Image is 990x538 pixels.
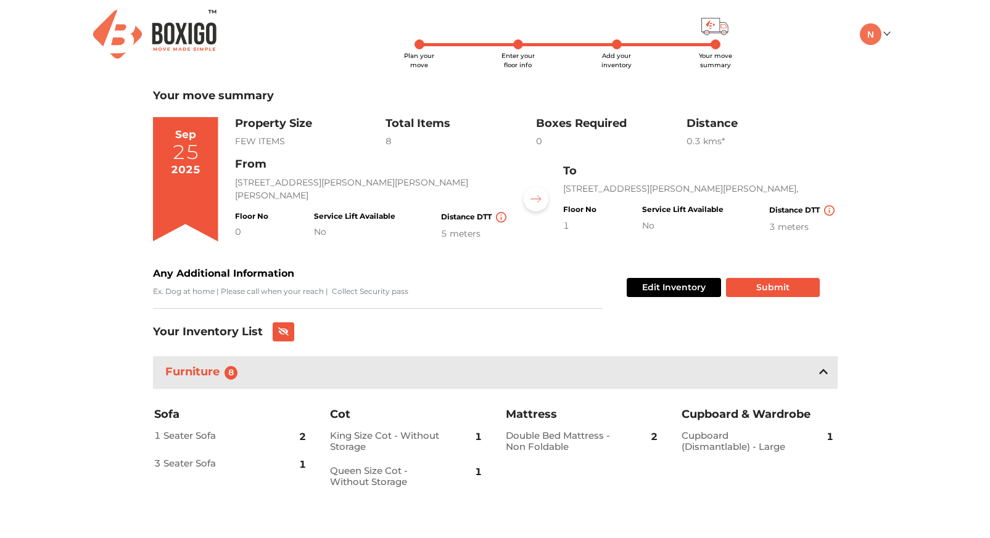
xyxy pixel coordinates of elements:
span: Add your inventory [601,52,632,69]
p: [STREET_ADDRESS][PERSON_NAME][PERSON_NAME], [563,182,837,195]
div: No [314,226,395,238]
h4: Floor No [235,212,268,221]
div: Sep [175,127,196,143]
h3: Cot [330,407,484,422]
h2: 1 Seater Sofa [154,430,270,441]
button: Submit [726,278,820,297]
h4: Floor No [563,205,596,214]
span: 2 [651,422,658,452]
h2: Queen Size Cot - Without Storage [330,465,445,487]
h4: Distance DTT [441,212,509,222]
span: Your move summary [699,52,732,69]
h3: To [563,165,837,178]
h4: Distance DTT [769,205,837,216]
img: Boxigo [93,10,217,59]
div: FEW ITEMS [235,135,386,148]
div: 25 [172,142,199,162]
h3: Your move summary [153,89,838,103]
div: 0.3 km s* [687,135,837,148]
h2: 3 Seater Sofa [154,458,270,469]
h3: Furniture [163,363,245,382]
div: 8 [386,135,536,148]
span: 2 [299,422,306,452]
h3: Mattress [506,407,660,422]
div: No [642,219,724,232]
h2: King Size Cot - Without Storage [330,430,445,452]
span: 8 [225,366,238,380]
h3: From [235,158,509,171]
div: 0 [536,135,687,148]
b: Any Additional Information [153,267,294,279]
h2: Cupboard (Dismantlable) - Large [682,430,797,452]
h3: Distance [687,117,837,131]
div: 3 meters [769,221,837,234]
h3: Boxes Required [536,117,687,131]
h3: Cupboard & Wardrobe [682,407,836,422]
span: 1 [475,457,482,487]
h3: Your Inventory List [153,325,263,339]
div: 5 meters [441,227,509,240]
span: Plan your move [404,52,434,69]
h4: Service Lift Available [314,212,395,221]
h3: Total Items [386,117,536,131]
h4: Service Lift Available [642,205,724,214]
div: 2025 [171,162,200,178]
p: [STREET_ADDRESS][PERSON_NAME][PERSON_NAME][PERSON_NAME] [235,176,509,202]
div: 1 [563,219,596,232]
div: 0 [235,226,268,238]
h3: Sofa [154,407,308,422]
span: 1 [299,450,306,479]
h2: Double Bed Mattress - Non Foldable [506,430,621,452]
span: 1 [475,422,482,452]
span: 1 [827,422,833,452]
span: Enter your floor info [501,52,535,69]
button: Edit Inventory [627,278,721,297]
h3: Property Size [235,117,386,131]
